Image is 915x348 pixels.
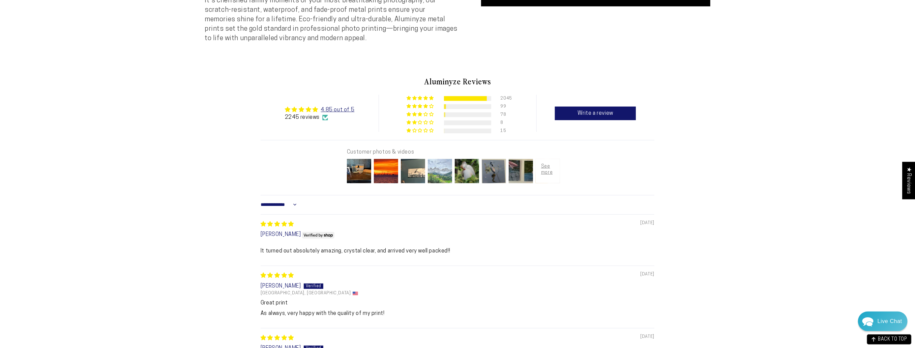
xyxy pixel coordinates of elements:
[640,220,654,226] span: [DATE]
[453,158,480,185] img: User picture
[902,162,915,199] div: Click to open Judge.me floating reviews tab
[346,158,373,185] img: User picture
[407,120,435,125] div: 0% (8) reviews with 2 star rating
[501,104,509,109] div: 99
[858,312,908,331] div: Chat widget toggle
[285,106,354,114] div: Average rating is 4.85 stars
[501,96,509,101] div: 2045
[400,158,426,185] img: User picture
[640,271,654,277] span: [DATE]
[261,247,654,255] p: It turned out absolutely amazing, crystal clear, and arrived very well packed!!
[261,310,654,317] p: As always, very happy with the quality of my print!
[407,112,435,117] div: 3% (78) reviews with 3 star rating
[501,112,509,117] div: 78
[261,299,654,307] b: Great print
[501,129,509,133] div: 15
[373,158,400,185] img: User picture
[261,76,654,87] h2: Aluminyze Reviews
[261,198,298,212] select: Sort dropdown
[555,107,636,120] a: Write a review
[534,158,561,185] img: User picture
[347,149,560,156] div: Customer photos & videos
[261,273,294,278] span: 5 star review
[261,291,351,296] span: [GEOGRAPHIC_DATA], [GEOGRAPHIC_DATA]
[261,232,301,237] span: [PERSON_NAME]
[285,114,354,121] div: 2245 reviews
[507,158,534,185] img: User picture
[426,158,453,185] img: User picture
[640,334,654,340] span: [DATE]
[407,128,435,133] div: 1% (15) reviews with 1 star rating
[480,158,507,185] img: User picture
[501,121,509,125] div: 8
[878,337,907,342] span: BACK TO TOP
[321,107,355,113] a: 4.85 out of 5
[878,312,902,331] div: Contact Us Directly
[353,292,358,295] img: US
[261,336,294,341] span: 5 star review
[302,232,335,239] img: Verified by Shop
[261,222,294,227] span: 5 star review
[407,96,435,101] div: 91% (2045) reviews with 5 star rating
[261,284,301,289] span: [PERSON_NAME]
[407,104,435,109] div: 4% (99) reviews with 4 star rating
[322,115,328,121] img: Verified Checkmark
